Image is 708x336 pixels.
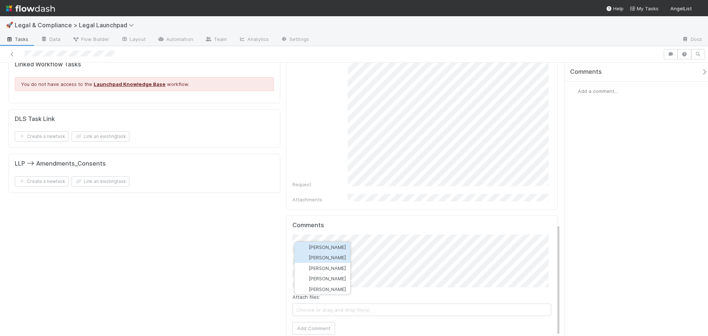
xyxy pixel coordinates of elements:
label: Attach files: [292,293,320,301]
button: Create a newtask [15,176,69,187]
a: Docs [676,34,708,46]
span: My Tasks [629,6,659,11]
a: Analytics [233,34,275,46]
a: Data [35,34,66,46]
span: [PERSON_NAME] [309,265,346,271]
span: Flow Builder [72,35,109,43]
a: Automation [152,34,199,46]
span: [PERSON_NAME] [309,286,346,292]
div: Help [606,5,624,12]
button: [PERSON_NAME] [295,284,350,294]
button: Create a newtask [15,131,69,142]
button: [PERSON_NAME] [295,252,350,263]
span: [PERSON_NAME] [309,276,346,281]
button: [PERSON_NAME] [295,273,350,284]
span: Comments [570,68,602,76]
h5: Linked Workflow Tasks [15,61,274,68]
img: avatar_ba76ddef-3fd0-4be4-9bc3-126ad567fcd5.png [695,5,702,13]
img: avatar_e7d5656d-bda2-4d83-89d6-b6f9721f96bd.png [299,264,306,272]
div: Request [292,181,348,188]
div: Attachments [292,196,348,203]
img: avatar_ba76ddef-3fd0-4be4-9bc3-126ad567fcd5.png [570,87,578,95]
button: Link an existingtask [72,131,129,142]
div: You do not have access to the workflow. [15,77,274,91]
a: Team [199,34,233,46]
span: 🚀 [6,22,13,28]
img: avatar_2e8c57f0-578b-4a46-8a13-29eb9c9e2351.png [299,275,306,283]
span: [PERSON_NAME] [309,244,346,250]
span: Choose or drag and drop file(s) [293,304,551,316]
button: Link an existingtask [72,176,129,187]
span: Tasks [6,35,29,43]
span: Legal & Compliance > Legal Launchpad [15,21,138,29]
a: Flow Builder [66,34,115,46]
h5: Comments [292,222,552,229]
h5: DLS Task Link [15,115,55,123]
button: [PERSON_NAME] [295,242,350,252]
img: avatar_b8415f09-d2dd-479c-abaa-477784bcf695.png [299,254,306,261]
button: Add Comment [292,322,335,335]
img: logo-inverted-e16ddd16eac7371096b0.svg [6,2,55,15]
button: [PERSON_NAME] [295,263,350,273]
a: Layout [115,34,152,46]
span: AngelList [670,6,692,11]
a: My Tasks [629,5,659,12]
img: avatar_a4636af5-5cff-4727-96ca-57e288ae360f.png [299,285,306,293]
img: avatar_d3e2b44e-f04e-4181-97e2-5bf8f15d7b6e.png [299,243,306,251]
a: Launchpad Knowledge Base [94,81,166,87]
span: [PERSON_NAME] [309,254,346,260]
span: Add a comment... [578,88,618,94]
h5: LLP --> Amendments_Consents [15,160,106,167]
a: Settings [275,34,315,46]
